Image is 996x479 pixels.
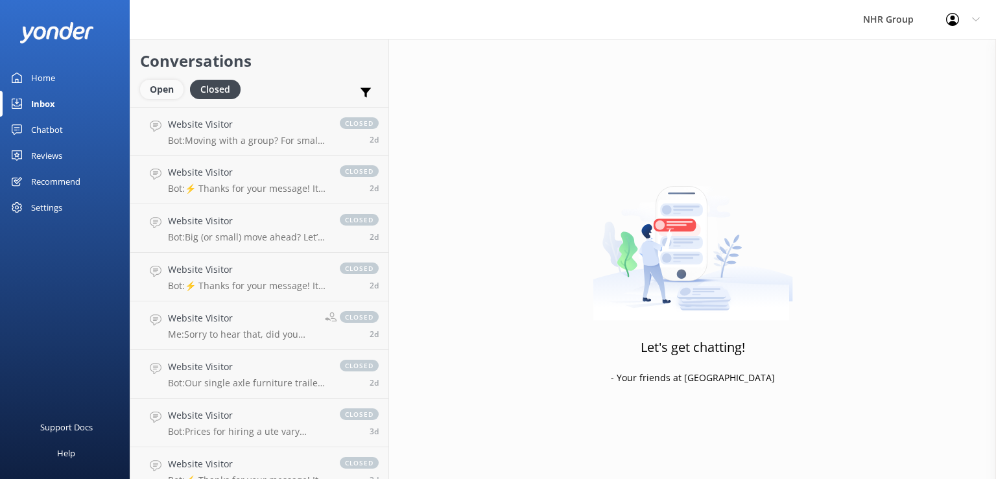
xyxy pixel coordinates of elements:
span: Aug 29 2025 03:29pm (UTC +12:00) Pacific/Auckland [370,134,379,145]
img: yonder-white-logo.png [19,22,94,43]
a: Closed [190,82,247,96]
span: Aug 29 2025 08:28am (UTC +12:00) Pacific/Auckland [370,280,379,291]
img: artwork of a man stealing a conversation from at giant smartphone [593,159,793,321]
div: Open [140,80,184,99]
p: Bot: Prices for hiring a ute vary depending on the vehicle type, location, and your specific rent... [168,426,327,438]
a: Open [140,82,190,96]
h2: Conversations [140,49,379,73]
p: Bot: ⚡ Thanks for your message! It looks like this one might be best handled by our team directly... [168,183,327,194]
a: Website VisitorMe:Sorry to hear that, did you manage to get a hold of the branch?closed2d [130,301,388,350]
div: Help [57,440,75,466]
h4: Website Visitor [168,263,327,277]
a: Website VisitorBot:⚡ Thanks for your message! It looks like this one might be best handled by our... [130,156,388,204]
div: Inbox [31,91,55,117]
a: Website VisitorBot:Prices for hiring a ute vary depending on the vehicle type, location, and your... [130,399,388,447]
span: closed [340,214,379,226]
div: Chatbot [31,117,63,143]
span: closed [340,360,379,371]
span: closed [340,311,379,323]
a: Website VisitorBot:Moving with a group? For small groups of 1–5 people, you can enquire about our... [130,107,388,156]
span: closed [340,117,379,129]
span: closed [340,263,379,274]
span: closed [340,457,379,469]
span: closed [340,408,379,420]
span: Aug 29 2025 09:38am (UTC +12:00) Pacific/Auckland [370,231,379,242]
a: Website VisitorBot:Big (or small) move ahead? Let’s make sure you’ve got the right wheels. Take o... [130,204,388,253]
span: closed [340,165,379,177]
p: Bot: Our single axle furniture trailer is a great option for budget moves. You can learn more and... [168,377,327,389]
a: Website VisitorBot:Our single axle furniture trailer is a great option for budget moves. You can ... [130,350,388,399]
div: Closed [190,80,241,99]
span: Aug 29 2025 07:45am (UTC +12:00) Pacific/Auckland [370,377,379,388]
div: Support Docs [40,414,93,440]
div: Reviews [31,143,62,169]
h4: Website Visitor [168,360,327,374]
p: - Your friends at [GEOGRAPHIC_DATA] [611,371,775,385]
div: Recommend [31,169,80,194]
h4: Website Visitor [168,117,327,132]
p: Me: Sorry to hear that, did you manage to get a hold of the branch? [168,329,315,340]
h4: Website Visitor [168,214,327,228]
span: Aug 29 2025 11:03am (UTC +12:00) Pacific/Auckland [370,183,379,194]
span: Aug 28 2025 09:40pm (UTC +12:00) Pacific/Auckland [370,426,379,437]
div: Home [31,65,55,91]
a: Website VisitorBot:⚡ Thanks for your message! It looks like this one might be best handled by our... [130,253,388,301]
p: Bot: ⚡ Thanks for your message! It looks like this one might be best handled by our team directly... [168,280,327,292]
h4: Website Visitor [168,408,327,423]
h3: Let's get chatting! [641,337,745,358]
span: Aug 29 2025 08:26am (UTC +12:00) Pacific/Auckland [370,329,379,340]
p: Bot: Moving with a group? For small groups of 1–5 people, you can enquire about our cars and SUVs... [168,135,327,146]
div: Settings [31,194,62,220]
h4: Website Visitor [168,165,327,180]
h4: Website Visitor [168,457,327,471]
p: Bot: Big (or small) move ahead? Let’s make sure you’ve got the right wheels. Take our quick quiz ... [168,231,327,243]
h4: Website Visitor [168,311,315,325]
